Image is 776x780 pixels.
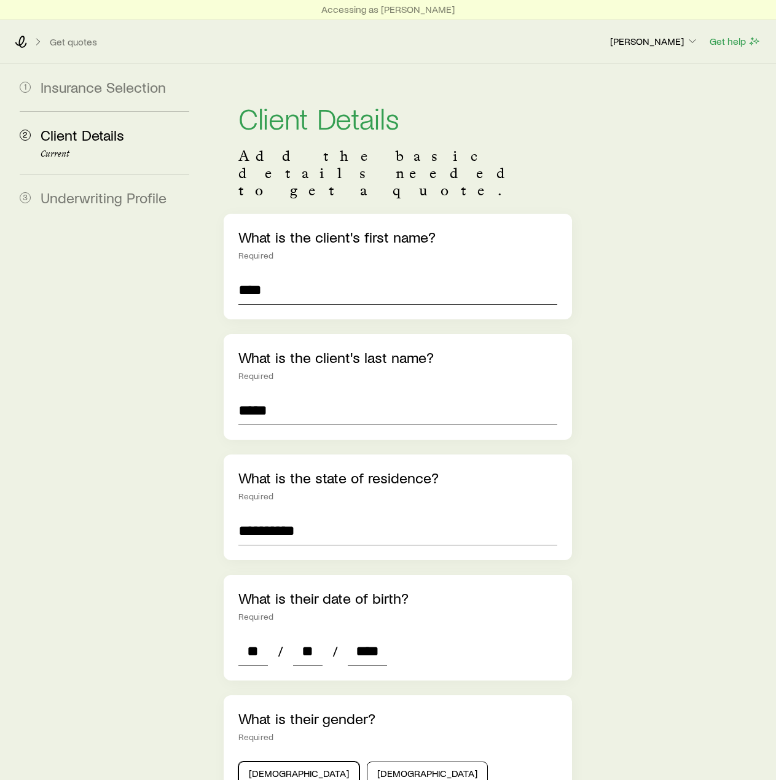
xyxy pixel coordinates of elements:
[49,36,98,48] button: Get quotes
[41,78,166,96] span: Insurance Selection
[709,34,761,49] button: Get help
[321,3,455,15] p: Accessing as [PERSON_NAME]
[238,349,557,366] p: What is the client's last name?
[238,732,557,742] div: Required
[610,35,699,47] p: [PERSON_NAME]
[238,612,557,622] div: Required
[238,469,557,486] p: What is the state of residence?
[238,491,557,501] div: Required
[238,371,557,381] div: Required
[20,192,31,203] span: 3
[238,710,557,727] p: What is their gender?
[20,82,31,93] span: 1
[238,147,557,199] p: Add the basic details needed to get a quote.
[238,228,557,246] p: What is the client's first name?
[41,189,167,206] span: Underwriting Profile
[609,34,699,49] button: [PERSON_NAME]
[238,103,557,133] h2: Client Details
[20,130,31,141] span: 2
[238,590,557,607] p: What is their date of birth?
[327,642,343,660] span: /
[238,251,557,260] div: Required
[41,149,189,159] p: Current
[41,126,124,144] span: Client Details
[273,642,288,660] span: /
